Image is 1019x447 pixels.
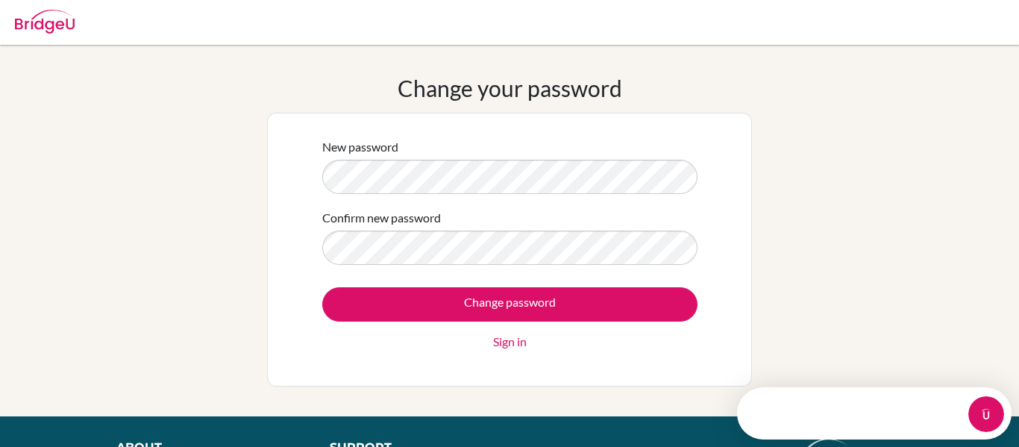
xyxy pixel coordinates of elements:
img: Bridge-U [15,10,75,34]
input: Change password [322,287,697,322]
div: The team typically replies in a few minutes. [16,25,245,40]
div: Need help? [16,13,245,25]
label: Confirm new password [322,209,441,227]
div: Open Intercom Messenger [6,6,289,47]
h1: Change your password [398,75,622,101]
iframe: Intercom live chat [968,396,1004,432]
iframe: Intercom live chat discovery launcher [737,387,1012,440]
a: Sign in [493,333,527,351]
label: New password [322,138,398,156]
